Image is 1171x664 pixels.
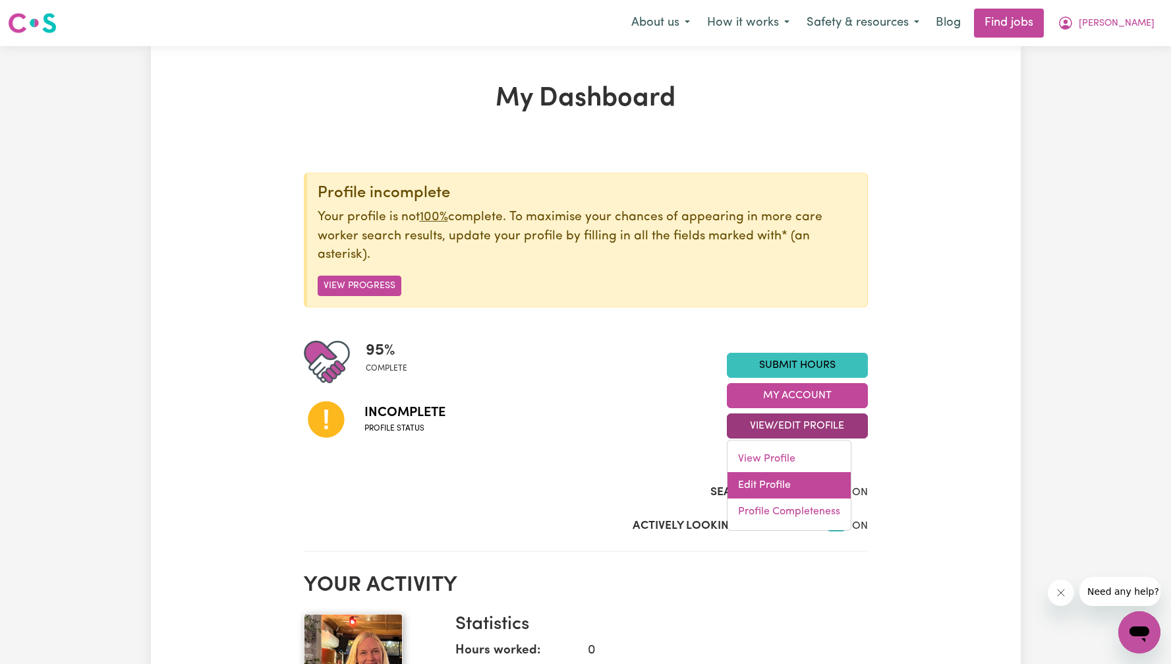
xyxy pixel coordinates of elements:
[928,9,969,38] a: Blog
[364,403,445,423] span: Incomplete
[798,9,928,37] button: Safety & resources
[633,518,810,535] label: Actively Looking for Clients
[728,472,851,498] a: Edit Profile
[728,446,851,472] a: View Profile
[727,383,868,408] button: My Account
[318,184,857,203] div: Profile incomplete
[727,353,868,378] a: Submit Hours
[420,211,448,224] u: 100%
[699,9,798,37] button: How it works
[455,614,857,636] h3: Statistics
[8,11,57,35] img: Careseekers logo
[366,339,418,385] div: Profile completeness: 95%
[366,363,407,375] span: complete
[1079,577,1160,606] iframe: Message from company
[318,276,401,296] button: View Progress
[852,487,868,498] span: ON
[8,8,57,38] a: Careseekers logo
[623,9,699,37] button: About us
[364,423,445,435] span: Profile status
[727,440,851,531] div: View/Edit Profile
[727,413,868,438] button: View/Edit Profile
[974,9,1044,38] a: Find jobs
[366,339,407,363] span: 95 %
[318,208,857,265] p: Your profile is not complete. To maximise your chances of appearing in more care worker search re...
[1118,611,1160,653] iframe: Button to launch messaging window
[710,484,810,501] label: Search Visibility
[1079,16,1155,31] span: [PERSON_NAME]
[728,498,851,525] a: Profile Completeness
[1049,9,1163,37] button: My Account
[577,642,857,661] dd: 0
[304,83,868,115] h1: My Dashboard
[852,521,868,531] span: ON
[1048,580,1074,606] iframe: Close message
[304,573,868,598] h2: Your activity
